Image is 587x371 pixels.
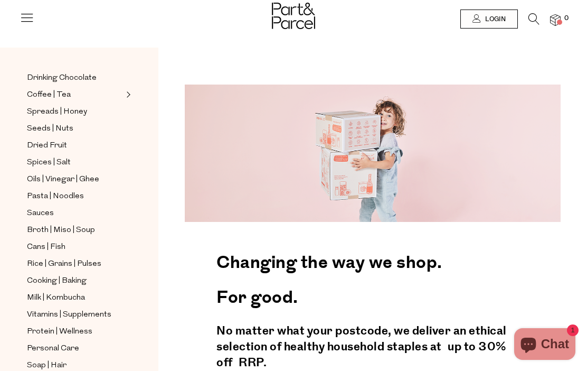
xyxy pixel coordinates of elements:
[460,10,518,29] a: Login
[550,14,561,25] a: 0
[482,15,506,24] span: Login
[27,257,123,271] a: Rice | Grains | Pulses
[27,258,101,271] span: Rice | Grains | Pulses
[27,309,111,321] span: Vitamins | Supplements
[27,105,123,118] a: Spreads | Honey
[124,88,131,101] button: Expand/Collapse Coffee | Tea
[27,173,123,186] a: Oils | Vinegar | Ghee
[185,85,561,222] img: 220427_Part_Parcel-0698-1344x490.png
[27,190,123,203] a: Pasta | Noodles
[272,3,315,29] img: Part&Parcel
[27,156,71,169] span: Spices | Salt
[27,140,67,152] span: Dried Fruit
[27,139,123,152] a: Dried Fruit
[27,326,92,338] span: Protein | Wellness
[27,106,87,118] span: Spreads | Honey
[511,328,579,363] inbox-online-store-chat: Shopify online store chat
[27,207,123,220] a: Sauces
[27,156,123,169] a: Spices | Salt
[27,325,123,338] a: Protein | Wellness
[27,240,123,254] a: Cans | Fish
[562,14,571,23] span: 0
[27,173,99,186] span: Oils | Vinegar | Ghee
[27,308,123,321] a: Vitamins | Supplements
[27,292,85,304] span: Milk | Kombucha
[27,190,84,203] span: Pasta | Noodles
[27,241,65,254] span: Cans | Fish
[27,123,73,135] span: Seeds | Nuts
[27,275,87,287] span: Cooking | Baking
[27,224,95,237] span: Broth | Miso | Soup
[27,71,123,85] a: Drinking Chocolate
[27,88,123,101] a: Coffee | Tea
[27,207,54,220] span: Sauces
[27,291,123,304] a: Milk | Kombucha
[27,89,71,101] span: Coffee | Tea
[216,278,529,313] h2: For good.
[27,224,123,237] a: Broth | Miso | Soup
[27,342,123,355] a: Personal Care
[216,243,529,278] h2: Changing the way we shop.
[27,274,123,287] a: Cooking | Baking
[27,122,123,135] a: Seeds | Nuts
[27,72,97,85] span: Drinking Chocolate
[27,342,79,355] span: Personal Care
